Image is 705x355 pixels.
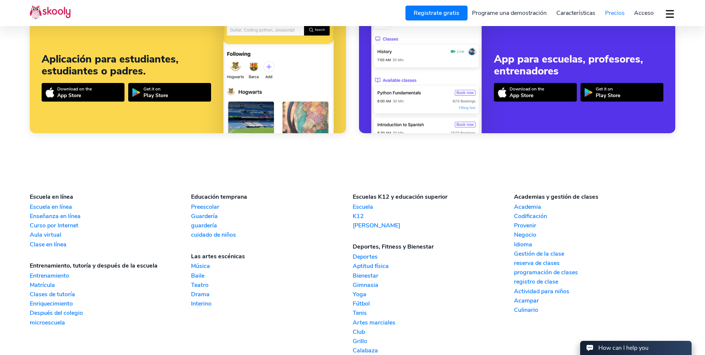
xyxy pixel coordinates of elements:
[353,309,514,317] a: Tenis
[30,300,191,308] a: Enriquecimiento
[30,5,71,19] img: Skooly
[514,306,675,314] a: Culinario
[634,9,654,17] span: Acceso
[353,346,514,355] a: Calabaza
[30,221,191,230] a: Curso por Internet
[191,203,352,211] a: Preescolar
[57,92,92,99] div: App Store
[584,88,593,97] img: icon-playstore
[353,212,514,220] a: K12
[629,7,659,19] a: Acceso
[191,281,352,289] a: Teatro
[510,86,544,92] div: Download on the
[514,259,675,267] a: reserva de clases
[353,243,514,251] div: Deportes, Fitness y Bienestar
[30,212,191,220] a: Enseñanza en línea
[30,272,191,280] a: Entrenamiento
[42,83,124,102] a: Download on theApp Store
[494,83,577,102] a: Download on theApp Store
[353,337,514,345] a: Grillo
[191,212,352,220] a: Guardería
[57,86,92,92] div: Download on the
[191,300,352,308] a: Interino
[405,6,468,20] a: Registrate gratis
[353,290,514,298] a: Yoga
[191,262,352,270] a: Música
[514,193,675,201] div: Academias y gestión de clases
[353,328,514,336] a: Club
[353,272,514,280] a: Bienestar
[30,290,191,298] a: Clases de tutoría
[605,9,625,17] span: Precios
[514,297,675,305] a: Acampar
[30,193,191,201] div: Escuela en línea
[353,281,514,289] a: Gimnasia
[191,272,352,280] a: Baile
[353,300,514,308] a: Fútbol
[128,83,211,102] a: Get it onPlay Store
[30,240,191,249] a: Clase en línea
[552,7,600,19] a: Características
[191,290,352,298] a: Drama
[30,262,191,270] div: Entrenamiento, tutoría y después de la escuela
[514,250,675,258] a: Gestión de la clase
[510,92,544,99] div: App Store
[42,53,211,77] div: Aplicación para estudiantes, estudiantes o padres.
[191,193,352,201] div: Educación temprana
[514,221,675,230] a: Provenir
[664,5,675,22] button: dropdown menu
[514,240,675,249] a: Idioma
[468,7,552,19] a: Programe una demostración
[30,281,191,289] a: Matrícula
[191,252,352,260] div: Las artes escénicas
[353,193,514,201] div: Escuelas K12 y educación superior
[514,212,675,220] a: Codificación
[353,319,514,327] a: Artes marciales
[191,231,352,239] a: cuidado de niños
[353,203,514,211] a: Escuela
[600,7,630,19] a: Precios
[514,203,675,211] a: Academia
[143,92,168,99] div: Play Store
[596,92,620,99] div: Play Store
[514,231,675,239] a: Negocio
[191,221,352,230] a: guardería
[132,88,140,97] img: icon-playstore
[353,262,514,270] a: Aptitud física
[514,268,675,276] a: programación de clases
[30,203,191,211] a: Escuela en línea
[494,53,663,77] div: App para escuelas, profesores, entrenadores
[30,319,191,327] a: microescuela
[514,287,675,295] a: Actividad para niños
[596,86,620,92] div: Get it on
[30,231,191,239] a: Aula virtual
[30,309,191,317] a: Después del colegio
[353,221,514,230] a: [PERSON_NAME]
[46,87,54,97] img: icon-appstore
[514,278,675,286] a: registro de clase
[353,253,514,261] a: Deportes
[498,87,507,97] img: icon-appstore
[581,83,663,102] a: Get it onPlay Store
[143,86,168,92] div: Get it on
